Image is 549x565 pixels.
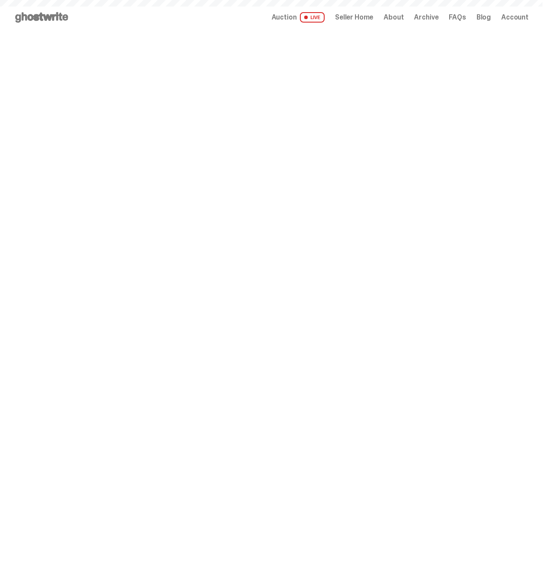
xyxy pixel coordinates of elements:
[300,12,325,23] span: LIVE
[477,14,491,21] a: Blog
[335,14,373,21] a: Seller Home
[272,12,325,23] a: Auction LIVE
[384,14,404,21] a: About
[414,14,438,21] a: Archive
[501,14,529,21] a: Account
[449,14,466,21] a: FAQs
[272,14,297,21] span: Auction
